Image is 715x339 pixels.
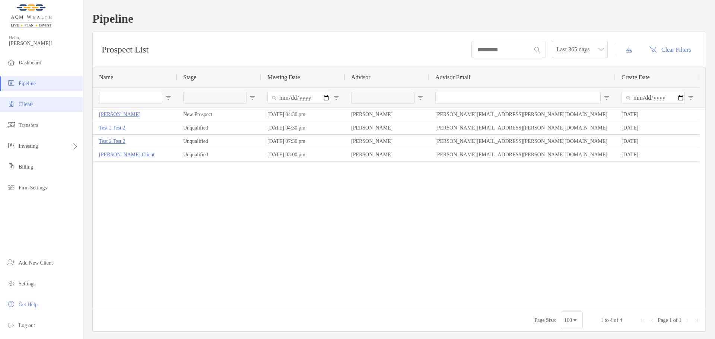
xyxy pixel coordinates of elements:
[19,60,41,65] span: Dashboard
[673,317,678,323] span: of
[561,311,583,329] div: Page Size
[669,317,672,323] span: 1
[7,58,16,67] img: dashboard icon
[616,135,700,148] div: [DATE]
[250,95,255,101] button: Open Filter Menu
[92,12,706,26] h1: Pipeline
[429,148,616,161] div: [PERSON_NAME][EMAIL_ADDRESS][PERSON_NAME][DOMAIN_NAME]
[177,121,261,134] div: Unqualified
[7,120,16,129] img: transfers icon
[616,148,700,161] div: [DATE]
[684,317,690,323] div: Next Page
[267,92,330,104] input: Meeting Date Filter Input
[345,108,429,121] div: [PERSON_NAME]
[622,74,650,81] span: Create Date
[7,99,16,108] img: clients icon
[616,121,700,134] div: [DATE]
[261,121,345,134] div: [DATE] 04:30 pm
[345,121,429,134] div: [PERSON_NAME]
[610,317,613,323] span: 4
[649,317,655,323] div: Previous Page
[435,92,601,104] input: Advisor Email Filter Input
[351,74,371,81] span: Advisor
[19,260,53,266] span: Add New Client
[640,317,646,323] div: First Page
[99,110,140,119] a: [PERSON_NAME]
[7,258,16,267] img: add_new_client icon
[429,121,616,134] div: [PERSON_NAME][EMAIL_ADDRESS][PERSON_NAME][DOMAIN_NAME]
[333,95,339,101] button: Open Filter Menu
[417,95,423,101] button: Open Filter Menu
[261,148,345,161] div: [DATE] 03:00 pm
[7,141,16,150] img: investing icon
[429,135,616,148] div: [PERSON_NAME][EMAIL_ADDRESS][PERSON_NAME][DOMAIN_NAME]
[658,317,668,323] span: Page
[605,317,609,323] span: to
[7,279,16,288] img: settings icon
[7,162,16,171] img: billing icon
[99,74,113,81] span: Name
[102,45,149,55] h3: Prospect List
[261,108,345,121] div: [DATE] 04:30 pm
[7,79,16,87] img: pipeline icon
[620,317,622,323] span: 4
[267,74,300,81] span: Meeting Date
[534,317,556,323] div: Page Size:
[601,317,603,323] span: 1
[429,108,616,121] div: [PERSON_NAME][EMAIL_ADDRESS][PERSON_NAME][DOMAIN_NAME]
[556,41,603,58] span: Last 365 days
[183,74,197,81] span: Stage
[19,122,38,128] span: Transfers
[345,135,429,148] div: [PERSON_NAME]
[614,317,618,323] span: of
[19,102,34,107] span: Clients
[19,281,35,287] span: Settings
[345,148,429,161] div: [PERSON_NAME]
[19,164,33,170] span: Billing
[534,47,540,52] img: input icon
[7,183,16,192] img: firm-settings icon
[564,317,572,323] div: 100
[99,123,125,132] a: Test 2 Test 2
[9,41,79,47] span: [PERSON_NAME]!
[177,108,261,121] div: New Prospect
[679,317,681,323] span: 1
[99,137,125,146] a: Test 2 Test 2
[19,81,36,86] span: Pipeline
[19,143,38,149] span: Investing
[19,323,35,328] span: Log out
[604,95,610,101] button: Open Filter Menu
[165,95,171,101] button: Open Filter Menu
[7,300,16,308] img: get-help icon
[9,3,53,30] img: Zoe Logo
[616,108,700,121] div: [DATE]
[435,74,470,81] span: Advisor Email
[643,41,697,58] button: Clear Filters
[177,148,261,161] div: Unqualified
[99,92,162,104] input: Name Filter Input
[688,95,694,101] button: Open Filter Menu
[177,135,261,148] div: Unqualified
[693,317,699,323] div: Last Page
[99,150,155,159] a: [PERSON_NAME] Client
[622,92,685,104] input: Create Date Filter Input
[261,135,345,148] div: [DATE] 07:30 pm
[19,302,38,307] span: Get Help
[7,320,16,329] img: logout icon
[19,185,47,191] span: Firm Settings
